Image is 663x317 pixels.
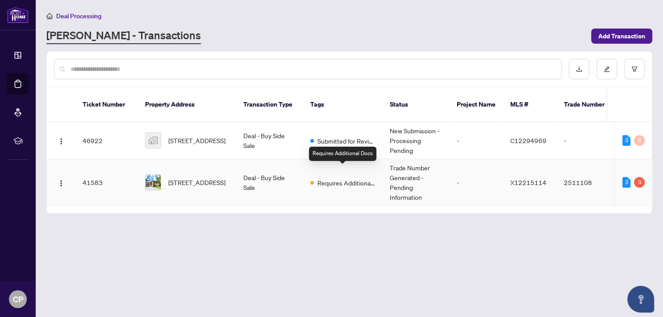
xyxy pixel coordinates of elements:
span: C12294969 [510,136,546,144]
img: logo [7,7,29,23]
span: Add Transaction [598,29,645,43]
div: 3 [634,177,645,188]
td: Deal - Buy Side Sale [236,159,303,206]
td: Deal - Buy Side Sale [236,122,303,159]
span: X12215114 [510,178,546,186]
td: Trade Number Generated - Pending Information [383,159,450,206]
th: Status [383,87,450,122]
td: 41583 [75,159,138,206]
span: download [576,66,582,72]
th: Transaction Type [236,87,303,122]
span: Requires Additional Docs [317,178,375,188]
td: 46922 [75,122,138,159]
img: thumbnail-img [146,133,161,148]
img: Logo [58,138,65,145]
th: Tags [303,87,383,122]
span: home [46,13,53,19]
img: thumbnail-img [146,175,161,190]
button: Open asap [627,286,654,313]
span: edit [604,66,610,72]
button: Logo [54,175,68,189]
div: 3 [622,177,630,188]
span: CP [13,293,23,305]
button: filter [624,59,645,79]
td: - [557,122,619,159]
img: Logo [58,180,65,187]
div: 0 [634,135,645,146]
td: - [450,159,503,206]
th: Ticket Number [75,87,138,122]
span: [STREET_ADDRESS] [168,177,225,187]
button: Logo [54,133,68,148]
th: Project Name [450,87,503,122]
td: New Submission - Processing Pending [383,122,450,159]
th: Property Address [138,87,236,122]
button: Add Transaction [591,29,652,44]
td: - [450,122,503,159]
a: [PERSON_NAME] - Transactions [46,28,201,44]
div: Requires Additional Docs [309,147,376,161]
span: Submitted for Review [317,136,375,146]
button: edit [596,59,617,79]
th: Trade Number [557,87,619,122]
td: 2511108 [557,159,619,206]
div: 3 [622,135,630,146]
span: Deal Processing [56,12,101,20]
span: [STREET_ADDRESS] [168,136,225,145]
span: filter [631,66,638,72]
th: MLS # [503,87,557,122]
button: download [569,59,589,79]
